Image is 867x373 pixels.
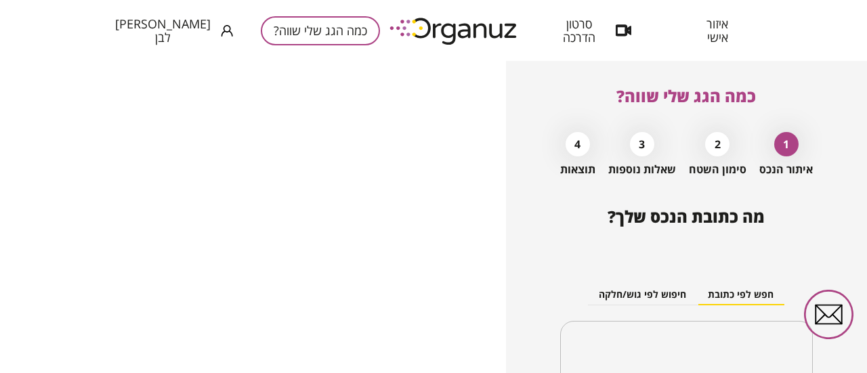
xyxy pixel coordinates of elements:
img: logo [380,12,529,49]
span: איתור הנכס [759,163,813,176]
button: כמה הגג שלי שווה? [261,16,380,45]
button: חיפוש לפי גוש/חלקה [588,285,697,305]
div: 3 [630,132,654,156]
button: [PERSON_NAME] לבן [107,17,234,44]
div: 1 [774,132,799,156]
span: שאלות נוספות [608,163,676,176]
button: איזור אישי [675,17,760,44]
span: תוצאות [560,163,595,176]
span: איזור אישי [696,17,740,44]
span: [PERSON_NAME] לבן [107,17,218,44]
span: מה כתובת הנכס שלך? [608,205,765,227]
button: סרטון הדרכה [529,17,652,44]
span: כמה הגג שלי שווה? [616,85,756,107]
span: סימון השטח [689,163,746,176]
span: סרטון הדרכה [549,17,609,44]
div: 2 [705,132,729,156]
button: חפש לפי כתובת [697,285,784,305]
div: 4 [566,132,590,156]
